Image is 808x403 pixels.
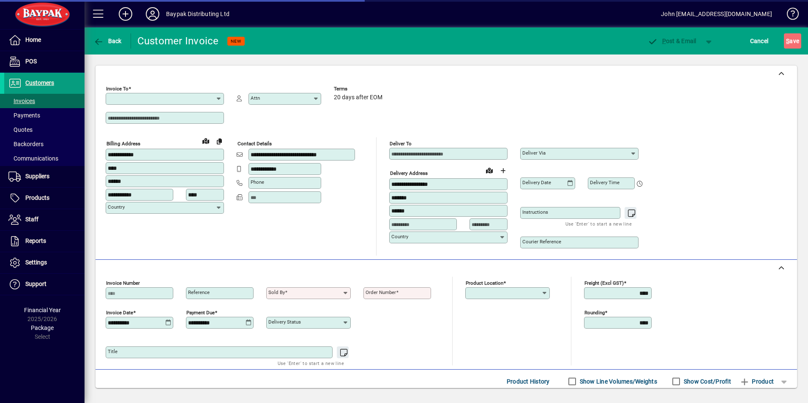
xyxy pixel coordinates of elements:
[24,307,61,313] span: Financial Year
[483,163,496,177] a: View on map
[25,36,41,43] span: Home
[93,38,122,44] span: Back
[108,204,125,210] mat-label: Country
[251,179,264,185] mat-label: Phone
[522,180,551,185] mat-label: Delivery date
[106,310,133,316] mat-label: Invoice date
[25,79,54,86] span: Customers
[112,6,139,22] button: Add
[106,280,140,286] mat-label: Invoice number
[584,280,624,286] mat-label: Freight (excl GST)
[199,134,213,147] a: View on map
[8,126,33,133] span: Quotes
[31,324,54,331] span: Package
[4,151,85,166] a: Communications
[25,259,47,266] span: Settings
[578,377,657,386] label: Show Line Volumes/Weights
[522,239,561,245] mat-label: Courier Reference
[647,38,696,44] span: ost & Email
[25,237,46,244] span: Reports
[748,33,771,49] button: Cancel
[786,38,789,44] span: S
[4,188,85,209] a: Products
[522,150,546,156] mat-label: Deliver via
[643,33,701,49] button: Post & Email
[4,94,85,108] a: Invoices
[4,108,85,123] a: Payments
[366,289,396,295] mat-label: Order number
[507,375,550,388] span: Product History
[750,34,769,48] span: Cancel
[466,280,503,286] mat-label: Product location
[496,164,510,177] button: Choose address
[786,34,799,48] span: ave
[522,209,548,215] mat-label: Instructions
[334,86,385,92] span: Terms
[735,374,778,389] button: Product
[4,51,85,72] a: POS
[85,33,131,49] app-page-header-button: Back
[268,319,301,325] mat-label: Delivery status
[278,358,344,368] mat-hint: Use 'Enter' to start a new line
[188,289,210,295] mat-label: Reference
[8,98,35,104] span: Invoices
[4,166,85,187] a: Suppliers
[186,310,215,316] mat-label: Payment due
[213,134,226,148] button: Copy to Delivery address
[662,38,666,44] span: P
[503,374,553,389] button: Product History
[8,141,44,147] span: Backorders
[25,173,49,180] span: Suppliers
[25,194,49,201] span: Products
[4,123,85,137] a: Quotes
[137,34,219,48] div: Customer Invoice
[268,289,285,295] mat-label: Sold by
[740,375,774,388] span: Product
[8,155,58,162] span: Communications
[391,234,408,240] mat-label: Country
[4,30,85,51] a: Home
[4,252,85,273] a: Settings
[390,141,412,147] mat-label: Deliver To
[781,2,797,29] a: Knowledge Base
[8,112,40,119] span: Payments
[682,377,731,386] label: Show Cost/Profit
[590,180,620,185] mat-label: Delivery time
[784,33,801,49] button: Save
[661,7,772,21] div: John [EMAIL_ADDRESS][DOMAIN_NAME]
[91,33,124,49] button: Back
[584,310,605,316] mat-label: Rounding
[139,6,166,22] button: Profile
[4,209,85,230] a: Staff
[251,95,260,101] mat-label: Attn
[106,86,128,92] mat-label: Invoice To
[25,58,37,65] span: POS
[4,137,85,151] a: Backorders
[231,38,241,44] span: NEW
[4,274,85,295] a: Support
[108,349,117,354] mat-label: Title
[25,216,38,223] span: Staff
[166,7,229,21] div: Baypak Distributing Ltd
[4,231,85,252] a: Reports
[334,94,382,101] span: 20 days after EOM
[25,280,46,287] span: Support
[565,219,632,229] mat-hint: Use 'Enter' to start a new line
